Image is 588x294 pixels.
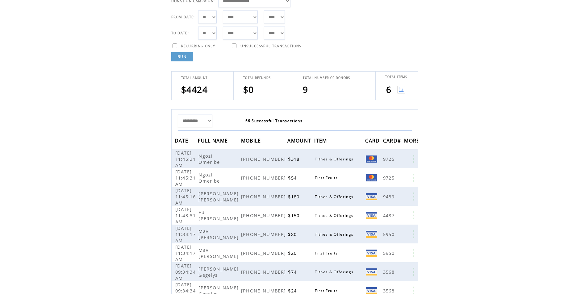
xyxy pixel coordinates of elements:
span: TOTAL ITEMS [385,75,407,79]
span: $80 [288,231,298,237]
span: 4487 [383,212,396,218]
a: FULL NAME [198,139,229,142]
span: TOTAL NUMBER OF DONORS [303,76,350,80]
span: 9725 [383,156,396,162]
span: [PHONE_NUMBER] [241,231,288,237]
span: TO DATE: [171,31,189,35]
span: 9725 [383,175,396,181]
span: RECURRING ONLY [181,44,215,48]
img: MC [366,155,377,163]
span: Tithes & Offerings [315,269,355,275]
span: Ngozi Omeribe [198,153,221,165]
span: 9 [303,84,308,95]
span: [PHONE_NUMBER] [241,212,288,218]
span: [PHONE_NUMBER] [241,269,288,275]
a: CARD [365,139,381,142]
span: [PHONE_NUMBER] [241,156,288,162]
span: First Fruits [315,251,339,256]
img: Visa [366,231,377,238]
span: $4424 [181,84,208,95]
span: TOTAL REFUNDS [243,76,271,80]
span: [DATE] 11:45:31 AM [175,168,196,187]
span: First Fruits [315,175,339,180]
a: CARD# [383,139,403,142]
span: [DATE] 11:45:31 AM [175,150,196,168]
span: 5950 [383,231,396,237]
span: $180 [288,193,301,200]
span: [PHONE_NUMBER] [241,175,288,181]
span: Tithes & Offerings [315,156,355,162]
span: 3568 [383,288,396,294]
span: 6 [386,84,391,95]
img: Visa [366,212,377,219]
span: Tithes & Offerings [315,213,355,218]
span: 9489 [383,193,396,200]
span: Tithes & Offerings [315,194,355,199]
span: [PHONE_NUMBER] [241,250,288,256]
span: $20 [288,250,298,256]
span: DATE [175,136,190,147]
span: Ed [PERSON_NAME] [198,209,240,222]
span: [DATE] 09:34:34 AM [175,263,196,281]
span: [PHONE_NUMBER] [241,193,288,200]
img: Visa [366,193,377,200]
span: FULL NAME [198,136,229,147]
a: RUN [171,52,193,61]
img: View graph [397,86,405,93]
span: 3568 [383,269,396,275]
span: Mavi [PERSON_NAME] [198,247,240,259]
span: MORE [404,136,421,147]
span: Mavi [PERSON_NAME] [198,228,240,240]
span: $0 [243,84,254,95]
a: AMOUNT [287,139,313,142]
a: ITEM [314,139,328,142]
span: Ngozi Omeribe [198,172,221,184]
span: [DATE] 11:45:16 AM [175,187,196,206]
span: ITEM [314,136,328,147]
span: [PHONE_NUMBER] [241,288,288,294]
span: [DATE] 11:43:31 AM [175,206,196,225]
a: DATE [175,139,190,142]
span: [PERSON_NAME] [PERSON_NAME] [198,190,240,203]
img: Visa [366,250,377,257]
span: MOBILE [241,136,263,147]
span: First Fruits [315,288,339,293]
span: [DATE] 11:34:17 AM [175,244,196,262]
span: AMOUNT [287,136,313,147]
span: $74 [288,269,298,275]
span: CARD [365,136,381,147]
span: UNSUCCESSFUL TRANSACTIONS [240,44,301,48]
span: $24 [288,288,298,294]
span: 56 Successful Transactions [245,118,303,123]
span: [PERSON_NAME] Gegelys [198,266,239,278]
span: Tithes & Offerings [315,232,355,237]
span: CARD# [383,136,403,147]
span: 5950 [383,250,396,256]
img: Visa [366,268,377,275]
img: MC [366,174,377,181]
span: $150 [288,212,301,218]
span: $54 [288,175,298,181]
span: [DATE] 11:34:17 AM [175,225,196,243]
span: FROM DATE: [171,15,195,19]
a: MOBILE [241,139,263,142]
span: TOTAL AMOUNT [181,76,208,80]
span: $318 [288,156,301,162]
